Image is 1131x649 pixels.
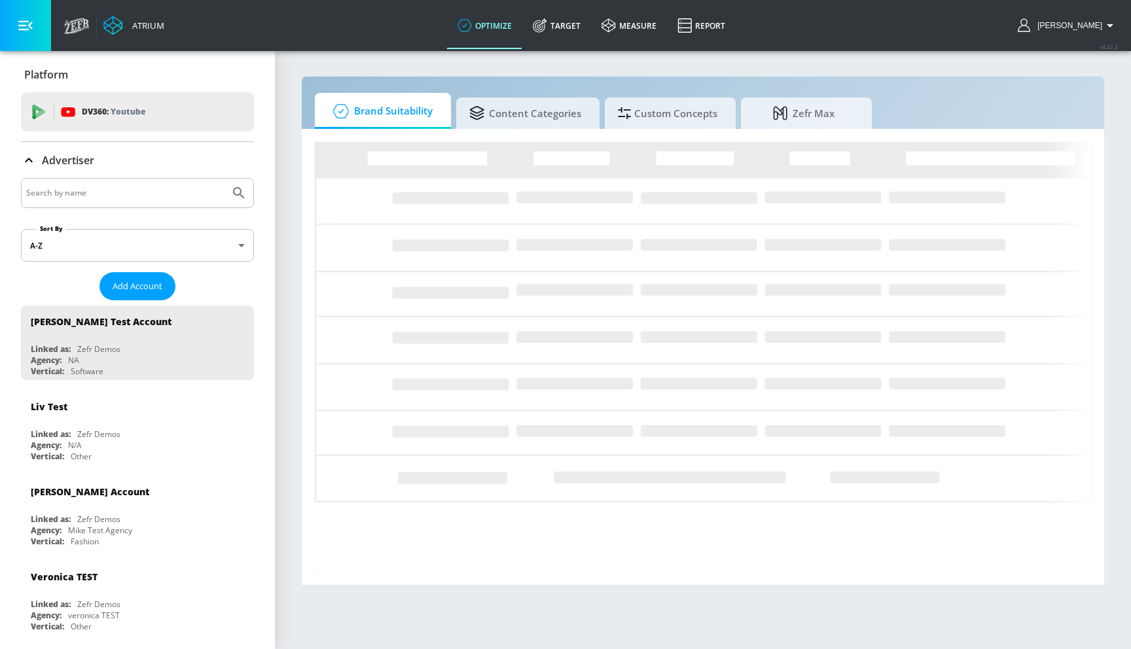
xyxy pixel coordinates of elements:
[111,105,145,118] p: Youtube
[591,2,667,49] a: measure
[113,279,162,294] span: Add Account
[31,570,98,583] div: Veronica TEST
[127,20,164,31] div: Atrium
[1018,18,1118,33] button: [PERSON_NAME]
[667,2,736,49] a: Report
[31,366,64,377] div: Vertical:
[328,96,433,127] span: Brand Suitability
[31,400,67,413] div: Liv Test
[21,306,254,380] div: [PERSON_NAME] Test AccountLinked as:Zefr DemosAgency:NAVertical:Software
[37,224,65,233] label: Sort By
[77,343,120,355] div: Zefr Demos
[24,67,68,82] p: Platform
[31,355,62,366] div: Agency:
[77,429,120,440] div: Zefr Demos
[99,272,175,300] button: Add Account
[618,97,717,129] span: Custom Concepts
[522,2,591,49] a: Target
[31,315,171,328] div: [PERSON_NAME] Test Account
[68,355,79,366] div: NA
[31,536,64,547] div: Vertical:
[31,440,62,451] div: Agency:
[42,153,94,167] p: Advertiser
[71,451,92,462] div: Other
[21,561,254,635] div: Veronica TESTLinked as:Zefr DemosAgency:veronica TESTVertical:Other
[26,184,224,202] input: Search by name
[31,621,64,632] div: Vertical:
[469,97,581,129] span: Content Categories
[31,514,71,525] div: Linked as:
[21,92,254,132] div: DV360: Youtube
[21,229,254,262] div: A-Z
[754,97,853,129] span: Zefr Max
[77,599,120,610] div: Zefr Demos
[82,105,145,119] p: DV360:
[68,610,120,621] div: veronica TEST
[1100,43,1118,50] span: v 4.22.2
[1032,21,1102,30] span: login as: guillaume.chorn@zefr.com
[31,525,62,536] div: Agency:
[21,56,254,93] div: Platform
[103,16,164,35] a: Atrium
[31,429,71,440] div: Linked as:
[77,514,120,525] div: Zefr Demos
[71,536,99,547] div: Fashion
[21,142,254,179] div: Advertiser
[31,343,71,355] div: Linked as:
[71,621,92,632] div: Other
[68,525,132,536] div: Mike Test Agency
[21,476,254,550] div: [PERSON_NAME] AccountLinked as:Zefr DemosAgency:Mike Test AgencyVertical:Fashion
[71,366,103,377] div: Software
[21,391,254,465] div: Liv TestLinked as:Zefr DemosAgency:N/AVertical:Other
[447,2,522,49] a: optimize
[68,440,82,451] div: N/A
[31,599,71,610] div: Linked as:
[31,610,62,621] div: Agency:
[31,451,64,462] div: Vertical:
[31,485,149,498] div: [PERSON_NAME] Account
